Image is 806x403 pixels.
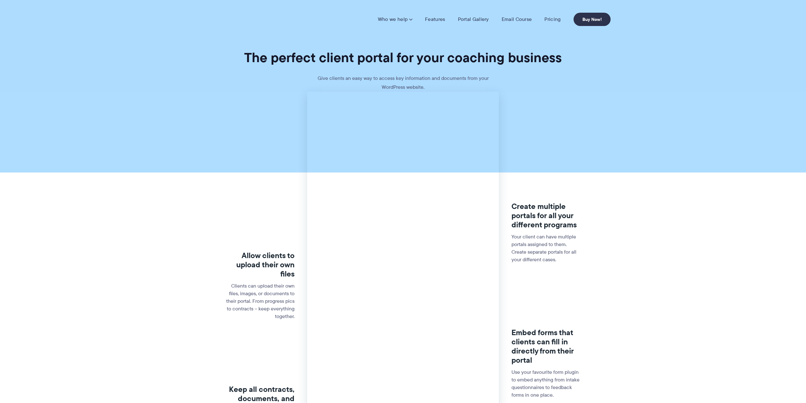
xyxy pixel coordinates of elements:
a: Who we help [378,16,412,23]
p: Give clients an easy way to access key information and documents from your WordPress website. [308,74,498,92]
a: Portal Gallery [458,16,489,23]
p: Use your favourite form plugin to embed anything from intake questionnaires to feedback forms in ... [511,368,581,399]
h3: Create multiple portals for all your different programs [511,202,581,229]
a: Buy Now! [574,13,611,26]
p: Your client can have multiple portals assigned to them. Create separate portals for all your diff... [511,233,581,263]
a: Pricing [544,16,561,23]
h3: Allow clients to upload their own files [225,251,295,278]
h3: Embed forms that clients can fill in directly from their portal [511,328,581,365]
a: Features [425,16,445,23]
a: Email Course [502,16,532,23]
p: Clients can upload their own files, images, or documents to their portal. From progress pics to c... [225,282,295,320]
